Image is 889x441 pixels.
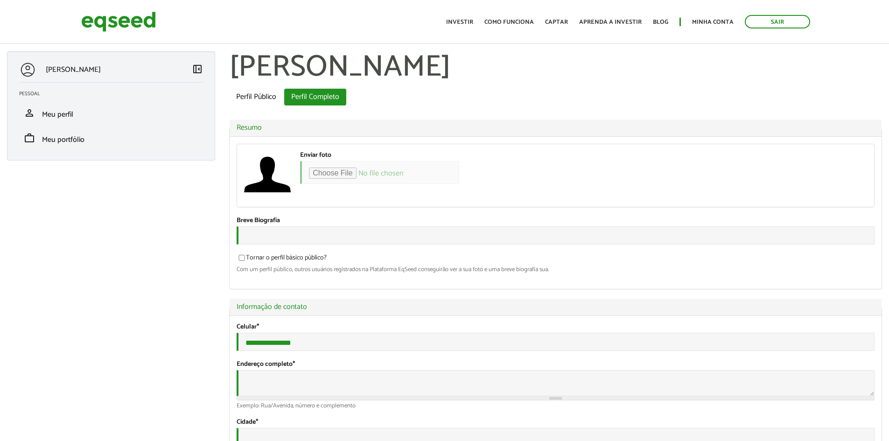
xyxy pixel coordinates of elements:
a: Aprenda a investir [579,19,642,25]
li: Meu perfil [12,100,210,126]
label: Breve Biografia [237,217,280,224]
label: Enviar foto [300,152,331,159]
a: Informação de contato [237,303,875,311]
span: Este campo é obrigatório. [293,359,295,370]
span: work [24,133,35,144]
a: Minha conta [692,19,734,25]
a: Perfil Público [229,89,283,105]
span: Este campo é obrigatório. [257,322,259,332]
span: Meu portfólio [42,133,84,146]
a: Como funciona [484,19,534,25]
a: workMeu portfólio [19,133,203,144]
span: left_panel_close [192,63,203,75]
label: Cidade [237,419,258,426]
a: Ver perfil do usuário. [244,151,291,198]
label: Tornar o perfil básico público? [237,255,327,264]
div: Com um perfil público, outros usuários registrados na Plataforma EqSeed conseguirão ver a sua fot... [237,266,875,273]
span: person [24,107,35,119]
a: personMeu perfil [19,107,203,119]
img: Foto de Antônio Patrus de Sousa Neto [244,151,291,198]
img: EqSeed [81,9,156,34]
a: Blog [653,19,668,25]
h2: Pessoal [19,91,210,97]
h1: [PERSON_NAME] [229,51,882,84]
a: Resumo [237,124,875,132]
input: Tornar o perfil básico público? [233,255,250,261]
label: Endereço completo [237,361,295,368]
label: Celular [237,324,259,330]
span: Meu perfil [42,108,73,121]
p: [PERSON_NAME] [46,65,101,74]
a: Colapsar menu [192,63,203,77]
li: Meu portfólio [12,126,210,151]
a: Captar [545,19,568,25]
a: Sair [745,15,810,28]
div: Exemplo: Rua/Avenida, número e complemento [237,403,875,409]
a: Perfil Completo [284,89,346,105]
a: Investir [446,19,473,25]
span: Este campo é obrigatório. [256,417,258,427]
